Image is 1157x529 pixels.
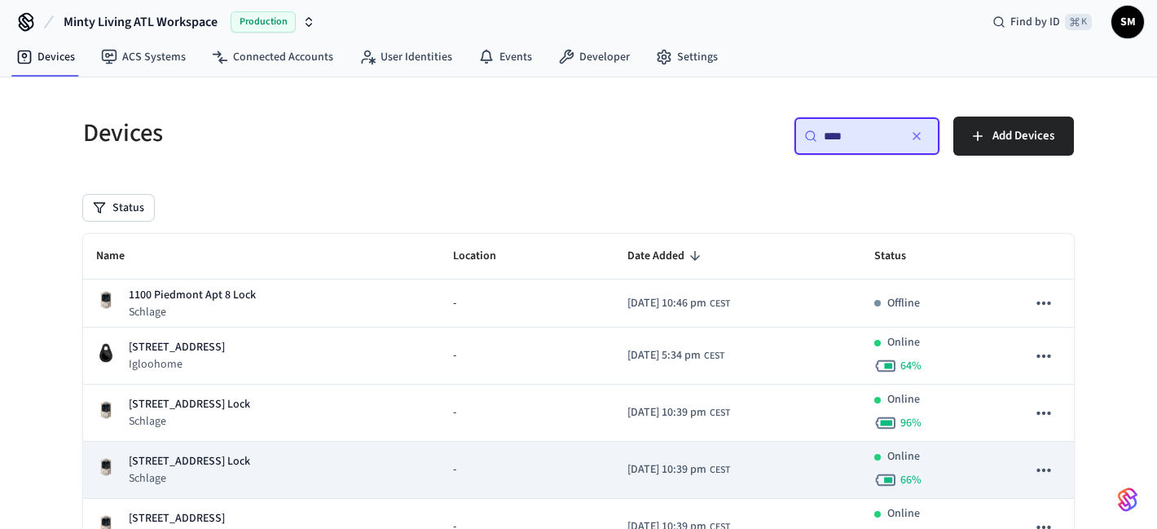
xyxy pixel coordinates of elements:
[887,448,920,465] p: Online
[465,42,545,72] a: Events
[953,117,1074,156] button: Add Devices
[900,415,922,431] span: 96 %
[96,343,116,363] img: igloohome_igke
[1118,487,1137,513] img: SeamLogoGradient.69752ec5.svg
[1111,6,1144,38] button: SM
[627,404,706,421] span: [DATE] 10:39 pm
[64,12,218,32] span: Minty Living ATL Workspace
[83,117,569,150] h5: Devices
[453,347,456,364] span: -
[1010,14,1060,30] span: Find by ID
[900,472,922,488] span: 66 %
[627,347,724,364] div: Europe/Budapest
[1065,14,1092,30] span: ⌘ K
[453,295,456,312] span: -
[627,404,730,421] div: Europe/Budapest
[129,510,225,527] p: [STREET_ADDRESS]
[545,42,643,72] a: Developer
[704,349,724,364] span: CEST
[129,339,225,356] p: [STREET_ADDRESS]
[900,358,922,374] span: 64 %
[992,126,1054,147] span: Add Devices
[96,290,116,310] img: Schlage Sense Smart Deadbolt with Camelot Trim, Front
[627,295,730,312] div: Europe/Budapest
[129,470,250,487] p: Schlage
[83,195,154,221] button: Status
[346,42,465,72] a: User Identities
[96,400,116,420] img: Schlage Sense Smart Deadbolt with Camelot Trim, Front
[887,295,920,312] p: Offline
[710,297,730,311] span: CEST
[710,463,730,478] span: CEST
[88,42,199,72] a: ACS Systems
[129,413,250,430] p: Schlage
[199,42,346,72] a: Connected Accounts
[887,391,920,408] p: Online
[129,287,256,304] p: 1100 Piedmont Apt 8 Lock
[453,461,456,478] span: -
[627,295,706,312] span: [DATE] 10:46 pm
[979,7,1105,37] div: Find by ID⌘ K
[627,347,701,364] span: [DATE] 5:34 pm
[129,356,225,373] p: Igloohome
[453,404,456,421] span: -
[129,453,250,470] p: [STREET_ADDRESS] Lock
[96,457,116,477] img: Schlage Sense Smart Deadbolt with Camelot Trim, Front
[874,244,927,269] span: Status
[129,396,250,413] p: [STREET_ADDRESS] Lock
[129,304,256,320] p: Schlage
[643,42,731,72] a: Settings
[1113,7,1142,37] span: SM
[627,461,730,478] div: Europe/Budapest
[231,11,296,33] span: Production
[887,505,920,522] p: Online
[3,42,88,72] a: Devices
[627,244,706,269] span: Date Added
[627,461,706,478] span: [DATE] 10:39 pm
[887,334,920,351] p: Online
[710,406,730,421] span: CEST
[96,244,146,269] span: Name
[453,244,517,269] span: Location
